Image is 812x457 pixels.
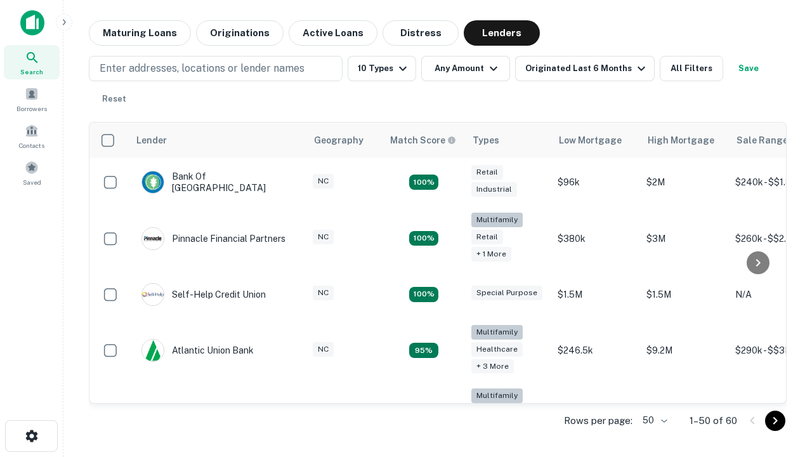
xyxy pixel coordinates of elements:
span: Borrowers [16,103,47,114]
button: Reset [94,86,134,112]
button: Lenders [464,20,540,46]
div: Bank Of [GEOGRAPHIC_DATA] [141,171,294,194]
th: Lender [129,123,306,158]
div: Sale Range [737,133,788,148]
button: Active Loans [289,20,377,46]
td: $96k [551,158,640,206]
div: NC [313,286,334,300]
th: Geography [306,123,383,158]
p: Enter addresses, locations or lender names [100,61,304,76]
td: $1.5M [551,270,640,319]
div: Originated Last 6 Months [525,61,649,76]
div: NC [313,174,334,189]
div: 50 [638,411,669,430]
div: Atlantic Union Bank [141,339,254,362]
button: All Filters [660,56,723,81]
button: Save your search to get updates of matches that match your search criteria. [728,56,769,81]
img: capitalize-icon.png [20,10,44,36]
th: High Mortgage [640,123,729,158]
button: Distress [383,20,459,46]
span: Contacts [19,140,44,150]
div: + 1 more [471,247,511,262]
img: picture [142,340,164,361]
div: Capitalize uses an advanced AI algorithm to match your search with the best lender. The match sco... [390,133,456,147]
button: Go to next page [765,411,785,431]
div: + 3 more [471,359,514,374]
td: $380k [551,206,640,270]
div: Retail [471,230,503,244]
a: Borrowers [4,82,60,116]
div: High Mortgage [648,133,714,148]
a: Contacts [4,119,60,153]
button: Originations [196,20,284,46]
img: picture [142,228,164,249]
div: Special Purpose [471,286,542,300]
a: Saved [4,156,60,190]
div: Healthcare [471,342,523,357]
div: Matching Properties: 17, hasApolloMatch: undefined [409,231,438,246]
div: The Fidelity Bank [141,403,244,426]
div: Retail [471,165,503,180]
button: 10 Types [348,56,416,81]
div: Low Mortgage [559,133,622,148]
div: Industrial [471,182,517,197]
button: Any Amount [421,56,510,81]
td: $3.2M [640,382,729,446]
div: Matching Properties: 9, hasApolloMatch: undefined [409,343,438,358]
div: Multifamily [471,213,523,227]
th: Capitalize uses an advanced AI algorithm to match your search with the best lender. The match sco... [383,123,465,158]
th: Low Mortgage [551,123,640,158]
img: picture [142,284,164,305]
a: Search [4,45,60,79]
button: Maturing Loans [89,20,191,46]
h6: Match Score [390,133,454,147]
div: Self-help Credit Union [141,283,266,306]
div: Geography [314,133,363,148]
p: Rows per page: [564,413,632,428]
div: Lender [136,133,167,148]
td: $246.5k [551,319,640,383]
div: Types [473,133,499,148]
p: 1–50 of 60 [690,413,737,428]
div: Multifamily [471,388,523,403]
div: Matching Properties: 11, hasApolloMatch: undefined [409,287,438,302]
td: $246k [551,382,640,446]
td: $3M [640,206,729,270]
button: Originated Last 6 Months [515,56,655,81]
div: Multifamily [471,325,523,340]
button: Enter addresses, locations or lender names [89,56,343,81]
div: Pinnacle Financial Partners [141,227,285,250]
img: picture [142,171,164,193]
div: Matching Properties: 15, hasApolloMatch: undefined [409,175,438,190]
span: Search [20,67,43,77]
iframe: Chat Widget [749,315,812,376]
div: NC [313,230,334,244]
th: Types [465,123,551,158]
td: $1.5M [640,270,729,319]
td: $2M [640,158,729,206]
span: Saved [23,177,41,187]
div: NC [313,342,334,357]
td: $9.2M [640,319,729,383]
